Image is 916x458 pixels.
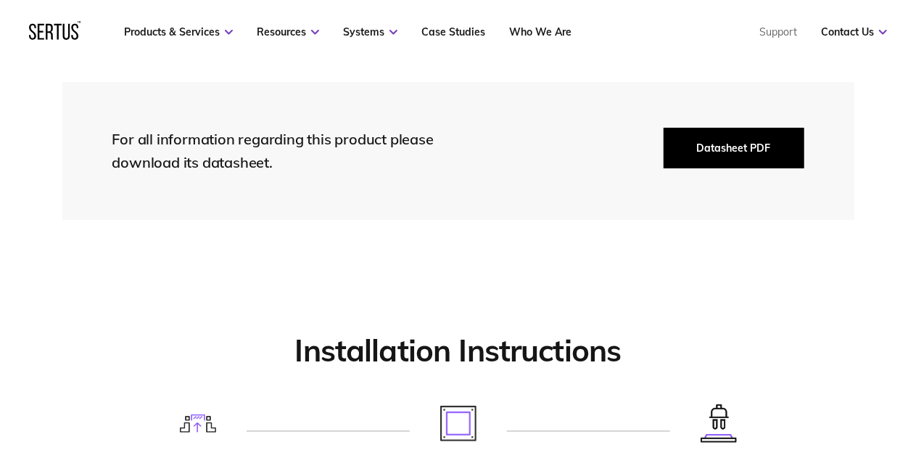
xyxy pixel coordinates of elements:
a: Resources [257,25,319,38]
a: Products & Services [124,25,233,38]
button: Datasheet PDF [664,128,804,168]
a: Systems [343,25,397,38]
h2: Installation Instructions [62,332,854,370]
a: Who We Are [509,25,572,38]
a: Case Studies [421,25,485,38]
div: For all information regarding this product please download its datasheet. [112,128,461,174]
iframe: Chat Widget [655,290,916,458]
a: Contact Us [821,25,887,38]
a: Support [759,25,797,38]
